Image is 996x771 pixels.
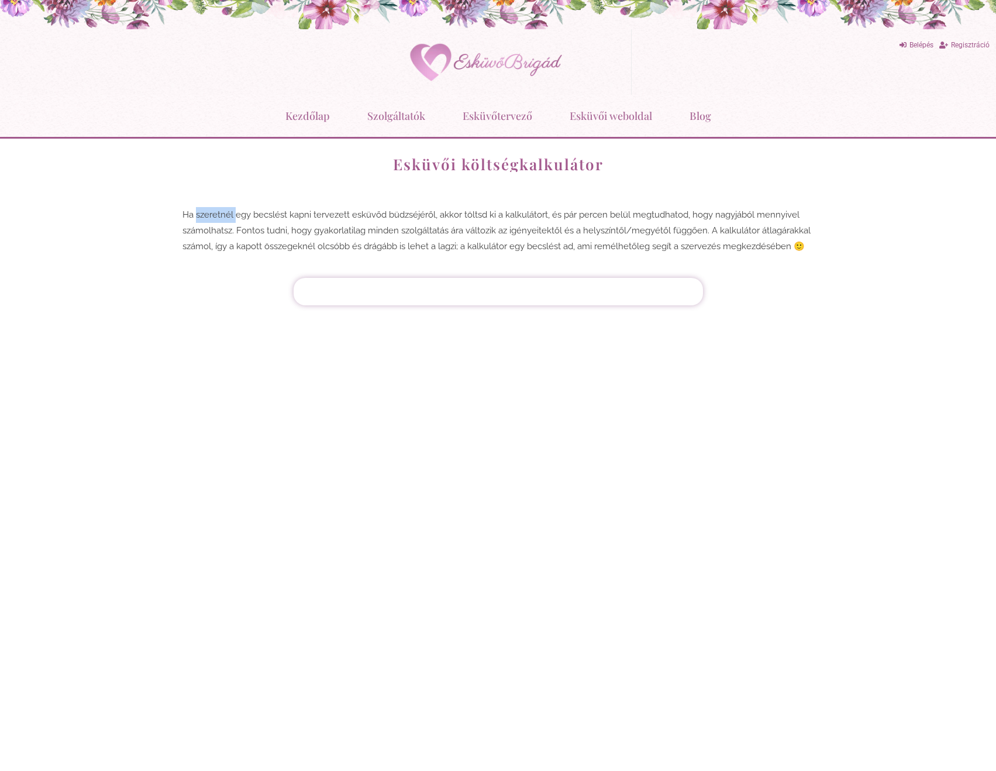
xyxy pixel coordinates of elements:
[463,101,532,131] a: Esküvőtervező
[6,101,990,131] nav: Menu
[285,101,330,131] a: Kezdőlap
[690,101,711,131] a: Blog
[182,207,814,254] p: Ha szeretnél egy becslést kapni tervezett esküvőd büdzséjéről, akkor töltsd ki a kalkulátort, és ...
[367,101,425,131] a: Szolgáltatók
[909,41,933,49] span: Belépés
[939,37,990,53] a: Regisztráció
[570,101,652,131] a: Esküvői weboldal
[951,41,990,49] span: Regisztráció
[899,37,933,53] a: Belépés
[182,156,814,172] h1: Esküvői költségkalkulátor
